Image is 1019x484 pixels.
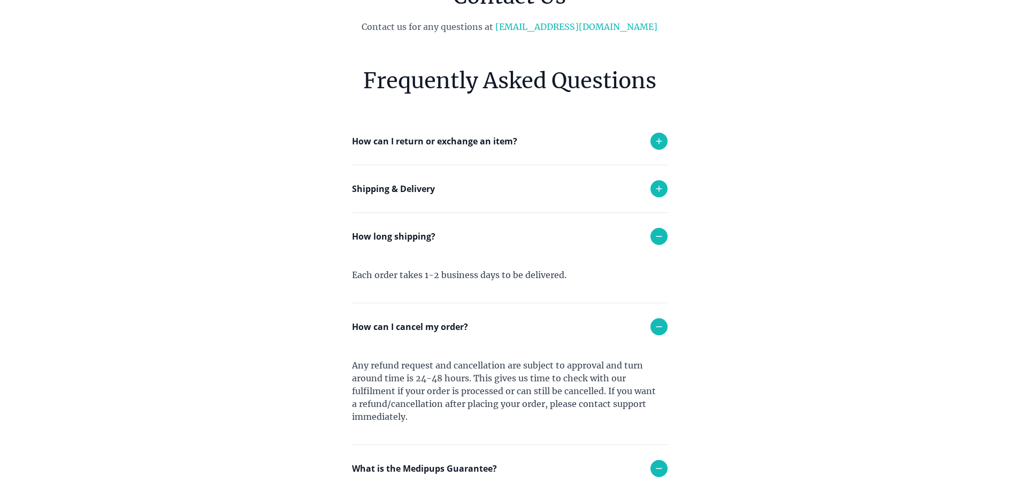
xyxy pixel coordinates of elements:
[292,20,727,33] p: Contact us for any questions at
[352,65,668,96] h6: Frequently Asked Questions
[352,320,468,333] p: How can I cancel my order?
[352,182,435,195] p: Shipping & Delivery
[352,135,517,148] p: How can I return or exchange an item?
[352,462,497,475] p: What is the Medipups Guarantee?
[352,230,435,243] p: How long shipping?
[352,260,668,303] div: Each order takes 1-2 business days to be delivered.
[495,21,657,32] a: [EMAIL_ADDRESS][DOMAIN_NAME]
[352,350,668,444] div: Any refund request and cancellation are subject to approval and turn around time is 24-48 hours. ...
